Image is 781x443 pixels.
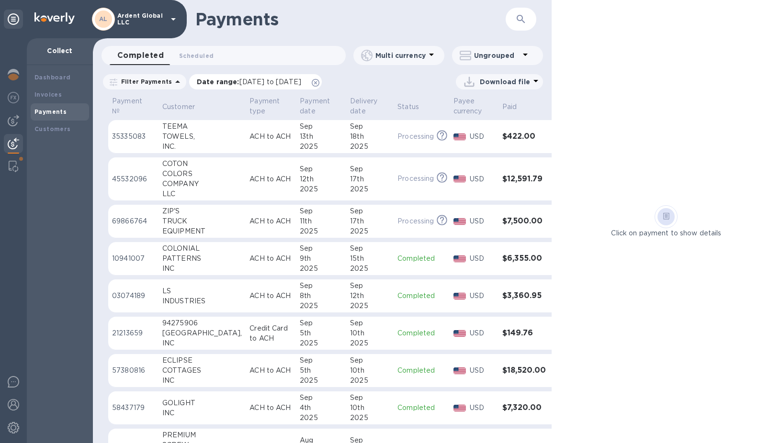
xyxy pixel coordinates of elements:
[162,328,242,338] div: [GEOGRAPHIC_DATA],
[300,264,342,274] div: 2025
[300,413,342,423] div: 2025
[162,430,242,440] div: PREMIUM
[34,108,67,115] b: Payments
[397,403,445,413] p: Completed
[502,175,546,184] h3: $12,591.79
[162,169,242,179] div: COLORS
[112,254,155,264] p: 10941007
[162,376,242,386] div: INC
[453,255,466,262] img: USD
[453,330,466,337] img: USD
[300,122,342,132] div: Sep
[195,9,506,29] h1: Payments
[502,132,546,141] h3: $422.00
[8,92,19,103] img: Foreign exchange
[397,102,419,112] p: Status
[350,206,390,216] div: Sep
[162,338,242,348] div: INC
[162,408,242,418] div: INC
[249,132,292,142] p: ACH to ACH
[350,301,390,311] div: 2025
[300,376,342,386] div: 2025
[300,132,342,142] div: 13th
[162,264,242,274] div: INC
[350,184,390,194] div: 2025
[350,96,390,116] span: Delivery date
[162,132,242,142] div: TOWELS,
[162,355,242,365] div: ECLIPSE
[300,291,342,301] div: 8th
[397,174,434,184] p: Processing
[397,254,445,264] p: Completed
[162,216,242,226] div: TRUCK
[300,216,342,226] div: 11th
[239,78,301,86] span: [DATE] to [DATE]
[162,365,242,376] div: COTTAGES
[350,376,390,386] div: 2025
[474,51,520,60] p: Ungrouped
[350,393,390,403] div: Sep
[350,122,390,132] div: Sep
[300,96,330,116] p: Payment date
[117,78,172,86] p: Filter Payments
[300,318,342,328] div: Sep
[350,174,390,184] div: 17th
[112,96,155,116] span: Payment №
[249,403,292,413] p: ACH to ACH
[162,189,242,199] div: LLC
[350,142,390,152] div: 2025
[162,286,242,296] div: LS
[300,338,342,348] div: 2025
[300,403,342,413] div: 4th
[249,96,280,116] p: Payment type
[470,216,494,226] p: USD
[300,244,342,254] div: Sep
[453,293,466,299] img: USD
[611,228,721,238] p: Click on payment to show details
[350,216,390,226] div: 17th
[300,226,342,236] div: 2025
[300,365,342,376] div: 5th
[470,403,494,413] p: USD
[162,296,242,306] div: INDUSTRIES
[162,226,242,236] div: EQUIPMENT
[300,301,342,311] div: 2025
[300,164,342,174] div: Sep
[34,46,85,55] p: Collect
[502,329,546,338] h3: $149.76
[502,102,530,112] span: Paid
[375,51,426,60] p: Multi currency
[249,365,292,376] p: ACH to ACH
[197,77,306,87] p: Date range :
[249,254,292,264] p: ACH to ACH
[350,355,390,365] div: Sep
[300,328,342,338] div: 5th
[162,159,242,169] div: COTON
[350,413,390,423] div: 2025
[350,291,390,301] div: 12th
[350,403,390,413] div: 10th
[162,122,242,132] div: TEEMA
[162,318,242,328] div: 94275906
[502,403,546,412] h3: $7,320.00
[350,164,390,174] div: Sep
[453,96,482,116] p: Payee currency
[350,254,390,264] div: 15th
[162,102,207,112] span: Customer
[300,206,342,216] div: Sep
[34,74,71,81] b: Dashboard
[112,216,155,226] p: 69866764
[117,12,165,26] p: Ardent Global LLC
[350,328,390,338] div: 10th
[249,96,292,116] span: Payment type
[162,179,242,189] div: COMPANY
[189,74,322,89] div: Date range:[DATE] to [DATE]
[350,281,390,291] div: Sep
[4,10,23,29] div: Unpin categories
[397,132,434,142] p: Processing
[179,51,214,61] span: Scheduled
[350,226,390,236] div: 2025
[162,398,242,408] div: GOLIGHT
[162,102,195,112] p: Customer
[249,216,292,226] p: ACH to ACH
